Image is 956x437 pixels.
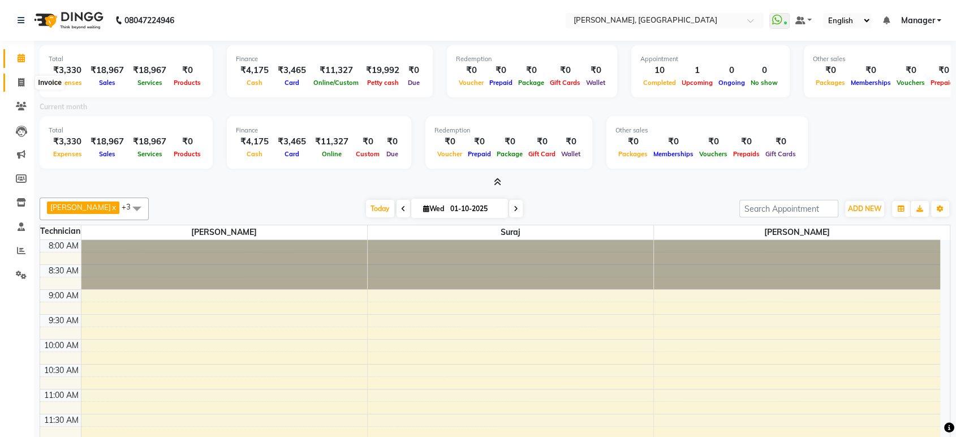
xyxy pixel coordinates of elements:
[49,64,86,77] div: ₹3,330
[547,79,583,87] span: Gift Cards
[456,54,608,64] div: Redemption
[128,135,171,148] div: ₹18,967
[311,135,353,148] div: ₹11,327
[651,150,696,158] span: Memberships
[434,135,465,148] div: ₹0
[236,64,273,77] div: ₹4,175
[583,79,608,87] span: Wallet
[486,79,515,87] span: Prepaid
[46,315,81,327] div: 9:30 AM
[42,414,81,426] div: 11:30 AM
[311,64,361,77] div: ₹11,327
[171,64,204,77] div: ₹0
[547,64,583,77] div: ₹0
[29,5,106,36] img: logo
[236,135,273,148] div: ₹4,175
[739,200,838,217] input: Search Appointment
[353,150,382,158] span: Custom
[111,203,116,212] a: x
[42,365,81,376] div: 10:30 AM
[558,150,583,158] span: Wallet
[46,290,81,302] div: 9:00 AM
[361,64,404,77] div: ₹19,992
[515,64,547,77] div: ₹0
[748,79,781,87] span: No show
[901,15,935,27] span: Manager
[366,200,394,217] span: Today
[244,79,265,87] span: Cash
[49,54,204,64] div: Total
[171,150,204,158] span: Products
[86,64,128,77] div: ₹18,967
[456,79,486,87] span: Voucher
[515,79,547,87] span: Package
[848,204,881,213] span: ADD NEW
[526,150,558,158] span: Gift Card
[716,64,748,77] div: 0
[486,64,515,77] div: ₹0
[456,64,486,77] div: ₹0
[894,79,928,87] span: Vouchers
[382,135,402,148] div: ₹0
[558,135,583,148] div: ₹0
[696,135,730,148] div: ₹0
[640,64,679,77] div: 10
[46,265,81,277] div: 8:30 AM
[42,340,81,352] div: 10:00 AM
[50,150,85,158] span: Expenses
[813,79,848,87] span: Packages
[730,135,763,148] div: ₹0
[36,76,64,89] div: Invoice
[96,79,118,87] span: Sales
[49,126,204,135] div: Total
[49,135,86,148] div: ₹3,330
[128,64,171,77] div: ₹18,967
[404,64,424,77] div: ₹0
[434,126,583,135] div: Redemption
[86,135,128,148] div: ₹18,967
[311,79,361,87] span: Online/Custom
[273,64,311,77] div: ₹3,465
[171,135,204,148] div: ₹0
[42,389,81,401] div: 11:00 AM
[615,150,651,158] span: Packages
[50,203,111,212] span: [PERSON_NAME]
[364,79,402,87] span: Petty cash
[526,135,558,148] div: ₹0
[848,64,894,77] div: ₹0
[420,204,447,213] span: Wed
[494,150,526,158] span: Package
[236,126,402,135] div: Finance
[615,126,799,135] div: Other sales
[40,102,87,112] label: Current month
[640,79,679,87] span: Completed
[465,135,494,148] div: ₹0
[434,150,465,158] span: Voucher
[46,240,81,252] div: 8:00 AM
[282,79,302,87] span: Card
[96,150,118,158] span: Sales
[353,135,382,148] div: ₹0
[679,64,716,77] div: 1
[654,225,940,239] span: [PERSON_NAME]
[651,135,696,148] div: ₹0
[494,135,526,148] div: ₹0
[763,150,799,158] span: Gift Cards
[894,64,928,77] div: ₹0
[135,150,165,158] span: Services
[465,150,494,158] span: Prepaid
[171,79,204,87] span: Products
[813,64,848,77] div: ₹0
[447,200,503,217] input: 2025-10-01
[40,225,81,237] div: Technician
[368,225,653,239] span: Suraj
[848,79,894,87] span: Memberships
[282,150,302,158] span: Card
[122,202,139,211] span: +3
[640,54,781,64] div: Appointment
[244,150,265,158] span: Cash
[135,79,165,87] span: Services
[384,150,401,158] span: Due
[583,64,608,77] div: ₹0
[405,79,423,87] span: Due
